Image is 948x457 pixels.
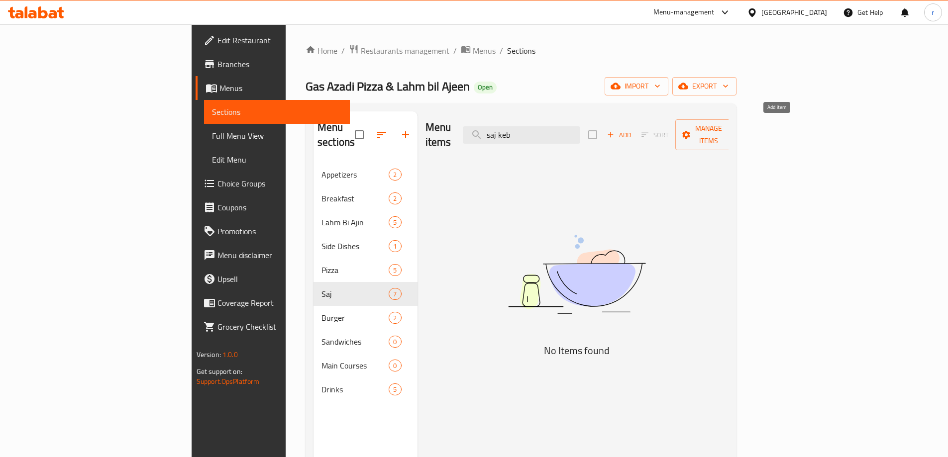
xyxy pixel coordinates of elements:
span: 7 [389,289,401,299]
a: Choice Groups [196,172,350,195]
span: 0 [389,361,401,370]
a: Sections [204,100,350,124]
div: items [389,216,401,228]
a: Menus [461,44,496,57]
span: Burger [321,312,389,324]
div: items [389,288,401,300]
span: Coverage Report [217,297,342,309]
a: Grocery Checklist [196,315,350,339]
a: Coverage Report [196,291,350,315]
button: Add [603,127,635,143]
a: Full Menu View [204,124,350,148]
span: Sections [507,45,535,57]
a: Menus [196,76,350,100]
li: / [453,45,457,57]
div: Side Dishes1 [314,234,418,258]
span: 1.0.0 [222,348,238,361]
div: Menu-management [653,6,715,18]
span: 1 [389,242,401,251]
div: Breakfast2 [314,186,418,210]
div: Burger2 [314,306,418,330]
span: Edit Menu [212,154,342,166]
span: Breakfast [321,192,389,204]
span: Restaurants management [361,45,449,57]
span: Sections [212,106,342,118]
img: dish.svg [452,208,701,340]
span: 0 [389,337,401,347]
button: export [672,77,737,95]
a: Menu disclaimer [196,243,350,267]
div: Main Courses [321,360,389,371]
span: 2 [389,170,401,180]
li: / [500,45,503,57]
a: Coupons [196,195,350,219]
h5: No Items found [452,343,701,359]
a: Upsell [196,267,350,291]
span: Select all sections [349,124,370,145]
div: Pizza5 [314,258,418,282]
a: Support.OpsPlatform [197,375,260,388]
div: Lahm Bi Ajin5 [314,210,418,234]
span: Add [606,129,632,141]
span: Menu disclaimer [217,249,342,261]
div: Drinks5 [314,377,418,401]
a: Restaurants management [349,44,449,57]
div: Appetizers2 [314,163,418,186]
span: Choice Groups [217,178,342,189]
div: items [389,360,401,371]
span: Drinks [321,383,389,395]
span: Coupons [217,201,342,213]
span: Full Menu View [212,130,342,142]
div: Saj7 [314,282,418,306]
span: 2 [389,313,401,323]
div: items [389,169,401,181]
span: Menus [473,45,496,57]
span: Open [474,83,497,91]
span: Lahm Bi Ajin [321,216,389,228]
button: import [605,77,668,95]
span: Sandwiches [321,336,389,348]
span: 5 [389,218,401,227]
div: Main Courses0 [314,354,418,377]
input: search [463,126,580,144]
span: Gas Azadi Pizza & Lahm bil Ajeen [306,75,470,97]
span: Side Dishes [321,240,389,252]
div: items [389,312,401,324]
span: Edit Restaurant [217,34,342,46]
span: r [932,7,934,18]
div: items [389,336,401,348]
span: Branches [217,58,342,70]
span: Upsell [217,273,342,285]
span: Saj [321,288,389,300]
span: Appetizers [321,169,389,181]
span: export [680,80,729,92]
span: Pizza [321,264,389,276]
div: items [389,192,401,204]
div: items [389,383,401,395]
span: Menus [219,82,342,94]
div: Sandwiches0 [314,330,418,354]
div: Open [474,82,497,93]
nav: Menu sections [314,159,418,405]
a: Promotions [196,219,350,243]
span: import [613,80,660,92]
nav: breadcrumb [306,44,737,57]
span: Version: [197,348,221,361]
span: Manage items [683,122,734,147]
span: Grocery Checklist [217,321,342,333]
span: Promotions [217,225,342,237]
span: Sort sections [370,123,394,147]
div: [GEOGRAPHIC_DATA] [761,7,827,18]
span: Get support on: [197,365,242,378]
span: 5 [389,385,401,394]
a: Branches [196,52,350,76]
